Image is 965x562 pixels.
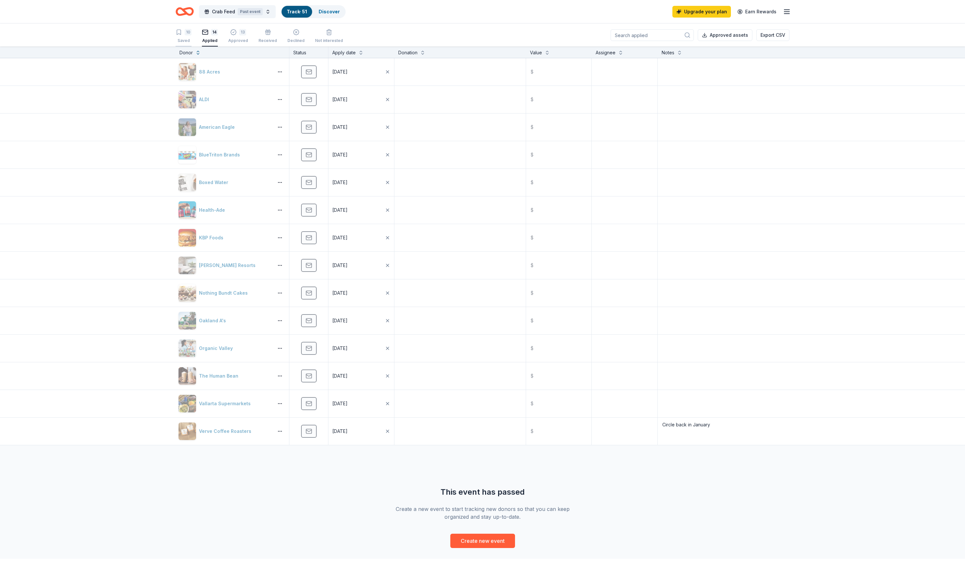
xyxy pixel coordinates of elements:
[212,8,235,16] span: Crab Feed
[289,46,328,58] div: Status
[332,96,348,103] div: [DATE]
[662,49,674,57] div: Notes
[202,38,218,43] div: Applied
[328,224,394,251] button: [DATE]
[332,49,356,57] div: Apply date
[328,141,394,168] button: [DATE]
[176,26,192,47] button: 10Saved
[328,114,394,141] button: [DATE]
[328,279,394,307] button: [DATE]
[178,312,271,330] button: Image for Oakland A'sOakland A's
[178,422,271,440] button: Image for Verve Coffee RoastersVerve Coffee Roasters
[611,29,694,41] input: Search applied
[672,6,731,18] a: Upgrade your plan
[179,49,193,57] div: Donor
[178,63,271,81] button: Image for 88 Acres88 Acres
[178,256,271,274] button: Image for Martin Resorts[PERSON_NAME] Resorts
[658,418,789,444] textarea: Circle back in January
[328,252,394,279] button: [DATE]
[332,234,348,242] div: [DATE]
[178,339,271,357] button: Image for Organic ValleyOrganic Valley
[176,38,192,43] div: Saved
[328,196,394,224] button: [DATE]
[178,201,271,219] button: Image for Health-AdeHealth-Ade
[389,505,576,521] div: Create a new event to start tracking new donors so that you can keep organized and stay up-to-date.
[328,169,394,196] button: [DATE]
[178,395,271,413] button: Image for Vallarta SupermarketsVallarta Supermarkets
[328,335,394,362] button: [DATE]
[287,26,305,47] button: Declined
[328,362,394,390] button: [DATE]
[389,487,576,497] div: This event has passed
[332,400,348,408] div: [DATE]
[287,9,307,14] a: Track· 51
[178,367,271,385] button: Image for The Human BeanThe Human Bean
[332,68,348,76] div: [DATE]
[328,418,394,445] button: [DATE]
[332,179,348,186] div: [DATE]
[332,317,348,325] div: [DATE]
[258,26,277,47] button: Received
[530,49,542,57] div: Value
[328,58,394,86] button: [DATE]
[228,26,248,47] button: 13Approved
[756,29,789,41] button: Export CSV
[239,29,246,35] div: 13
[450,534,515,548] button: Create new event
[698,29,752,41] button: Approved assets
[398,49,417,57] div: Donation
[178,229,271,247] button: Image for KBP FoodsKBP Foods
[332,372,348,380] div: [DATE]
[178,173,271,192] button: Image for Boxed WaterBoxed Water
[287,38,305,43] div: Declined
[332,261,348,269] div: [DATE]
[332,206,348,214] div: [DATE]
[332,289,348,297] div: [DATE]
[185,29,192,35] div: 10
[199,5,276,18] button: Crab FeedPast event
[178,284,271,302] button: Image for Nothing Bundt CakesNothing Bundt Cakes
[281,5,346,18] button: Track· 51Discover
[328,390,394,417] button: [DATE]
[178,90,271,109] button: Image for ALDI ALDI
[315,26,343,47] button: Not interested
[228,38,248,43] div: Approved
[328,86,394,113] button: [DATE]
[178,146,271,164] button: Image for BlueTriton BrandsBlueTriton Brands
[315,38,343,43] div: Not interested
[328,307,394,334] button: [DATE]
[258,38,277,43] div: Received
[319,9,340,14] a: Discover
[332,123,348,131] div: [DATE]
[596,49,615,57] div: Assignee
[332,344,348,352] div: [DATE]
[734,6,780,18] a: Earn Rewards
[176,4,194,19] a: Home
[211,29,218,35] div: 14
[332,427,348,435] div: [DATE]
[238,8,263,15] div: Past event
[178,118,271,136] button: Image for American EagleAmerican Eagle
[332,151,348,159] div: [DATE]
[202,26,218,47] button: 14Applied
